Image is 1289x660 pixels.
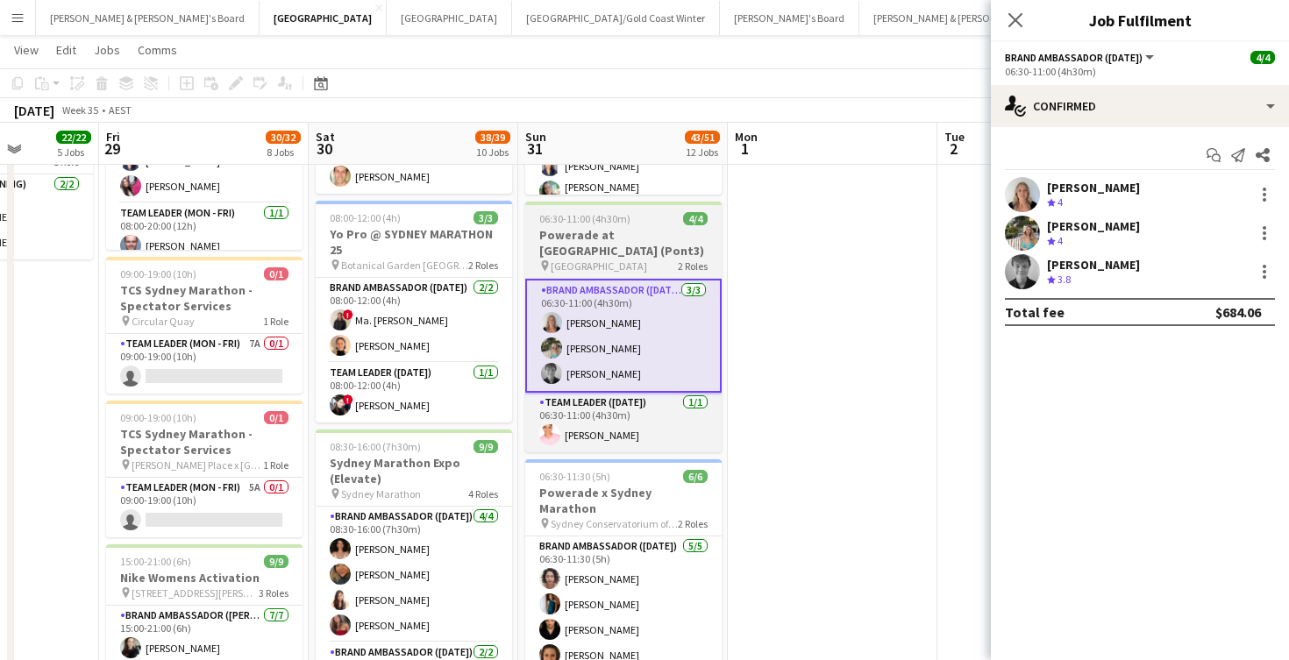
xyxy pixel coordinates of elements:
app-card-role: Team Leader (Mon - Fri)1/108:00-20:00 (12h)[PERSON_NAME] [106,203,303,263]
span: Sat [316,129,335,145]
span: 3/3 [474,211,498,224]
button: [PERSON_NAME] & [PERSON_NAME]'s Board [36,1,260,35]
span: 43/51 [685,131,720,144]
span: 1 Role [263,458,288,472]
app-card-role: Brand Ambassador ([DATE])4/408:30-16:00 (7h30m)[PERSON_NAME][PERSON_NAME][PERSON_NAME][PERSON_NAME] [316,507,512,642]
span: [PERSON_NAME] Place x [GEOGRAPHIC_DATA] [132,458,263,472]
span: [STREET_ADDRESS][PERSON_NAME] [132,586,259,600]
span: 30/32 [266,131,301,144]
span: 2 Roles [678,259,708,273]
span: 22/22 [56,131,91,144]
div: [PERSON_NAME] [1047,257,1140,273]
div: $684.06 [1215,303,1261,321]
span: View [14,42,39,58]
a: Edit [49,39,83,61]
button: [GEOGRAPHIC_DATA]/Gold Coast Winter [512,1,720,35]
app-job-card: 09:00-19:00 (10h)0/1TCS Sydney Marathon - Spectator Services [PERSON_NAME] Place x [GEOGRAPHIC_DA... [106,401,303,537]
div: [DATE] [14,102,54,119]
span: 2 Roles [678,517,708,530]
span: Brand Ambassador (Sunday) [1005,51,1143,64]
span: Circular Quay [132,315,195,328]
span: Sydney Marathon [341,487,421,500]
div: Confirmed [991,85,1289,127]
span: Jobs [94,42,120,58]
span: Sydney Conservatorium of Music [551,517,678,530]
span: 31 [523,138,546,159]
span: 08:00-12:00 (4h) [330,211,401,224]
span: 08:30-16:00 (7h30m) [330,440,421,453]
span: 4 [1058,234,1063,247]
div: 06:30-11:00 (4h30m)4/4Powerade at [GEOGRAPHIC_DATA] (Pont3) [GEOGRAPHIC_DATA]2 RolesBrand Ambassa... [525,202,722,452]
span: 38/39 [475,131,510,144]
h3: Sydney Marathon Expo (Elevate) [316,455,512,486]
span: [GEOGRAPHIC_DATA] [551,259,647,273]
span: 15:00-21:00 (6h) [120,555,191,568]
div: 8 Jobs [267,145,300,159]
button: [GEOGRAPHIC_DATA] [260,1,387,35]
span: ! [343,394,353,405]
a: Comms [131,39,184,61]
span: Mon [735,129,758,145]
h3: TCS Sydney Marathon - Spectator Services [106,426,303,458]
span: 06:30-11:00 (4h30m) [539,212,630,225]
div: AEST [109,103,132,117]
h3: TCS Sydney Marathon - Spectator Services [106,282,303,314]
app-card-role: Team Leader (Mon - Fri)5A0/109:00-19:00 (10h) [106,478,303,537]
app-card-role: Team Leader ([DATE])1/108:00-12:00 (4h)![PERSON_NAME] [316,363,512,422]
h3: Yo Pro @ SYDNEY MARATHON 25 [316,226,512,258]
button: [GEOGRAPHIC_DATA] [387,1,512,35]
span: 1 Role [263,315,288,328]
app-card-role: Brand Ambassador ([DATE])3/306:30-11:00 (4h30m)[PERSON_NAME][PERSON_NAME][PERSON_NAME] [525,279,722,393]
span: 2 Roles [468,259,498,272]
app-job-card: 08:00-12:00 (4h)3/3Yo Pro @ SYDNEY MARATHON 25 Botanical Garden [GEOGRAPHIC_DATA]2 RolesBrand Amb... [316,201,512,422]
div: 12 Jobs [686,145,719,159]
app-card-role: Team Leader (Mon - Fri)7A0/109:00-19:00 (10h) [106,334,303,394]
span: Tue [944,129,965,145]
span: Week 35 [58,103,102,117]
h3: Powerade x Sydney Marathon [525,485,722,516]
span: 2 [942,138,965,159]
div: 10 Jobs [476,145,509,159]
span: 29 [103,138,120,159]
span: Fri [106,129,120,145]
span: 3.8 [1058,273,1071,286]
h3: Powerade at [GEOGRAPHIC_DATA] (Pont3) [525,227,722,259]
a: Jobs [87,39,127,61]
span: 4/4 [683,212,708,225]
button: [PERSON_NAME]'s Board [720,1,859,35]
span: Botanical Garden [GEOGRAPHIC_DATA] [341,259,468,272]
div: 06:30-11:00 (4h30m) [1005,65,1275,78]
span: 09:00-19:00 (10h) [120,267,196,280]
span: 06:30-11:30 (5h) [539,470,610,483]
span: 0/1 [264,267,288,280]
span: 3 Roles [259,586,288,600]
div: [PERSON_NAME] [1047,180,1140,195]
div: 5 Jobs [57,145,90,159]
button: Brand Ambassador ([DATE]) [1005,51,1157,64]
span: 9/9 [474,440,498,453]
h3: Job Fulfilment [991,9,1289,32]
span: 4 Roles [468,487,498,500]
h3: Nike Womens Activation [106,570,303,585]
app-job-card: 09:00-19:00 (10h)0/1TCS Sydney Marathon - Spectator Services Circular Quay1 RoleTeam Leader (Mon ... [106,257,303,394]
app-card-role: Brand Ambassador ([DATE])2/208:00-12:00 (4h)!Ma. [PERSON_NAME][PERSON_NAME] [316,278,512,363]
span: 4/4 [1250,51,1275,64]
span: 30 [313,138,335,159]
button: [PERSON_NAME] & [PERSON_NAME]'s Board [859,1,1083,35]
div: Total fee [1005,303,1065,321]
span: 9/9 [264,555,288,568]
span: ! [343,309,353,320]
span: 0/1 [264,411,288,424]
span: Edit [56,42,76,58]
span: Comms [138,42,177,58]
app-card-role: Team Leader ([DATE])1/106:30-11:00 (4h30m)[PERSON_NAME] [525,393,722,452]
span: Sun [525,129,546,145]
span: 09:00-19:00 (10h) [120,411,196,424]
span: 6/6 [683,470,708,483]
span: 4 [1058,195,1063,209]
div: [PERSON_NAME] [1047,218,1140,234]
span: 1 [732,138,758,159]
